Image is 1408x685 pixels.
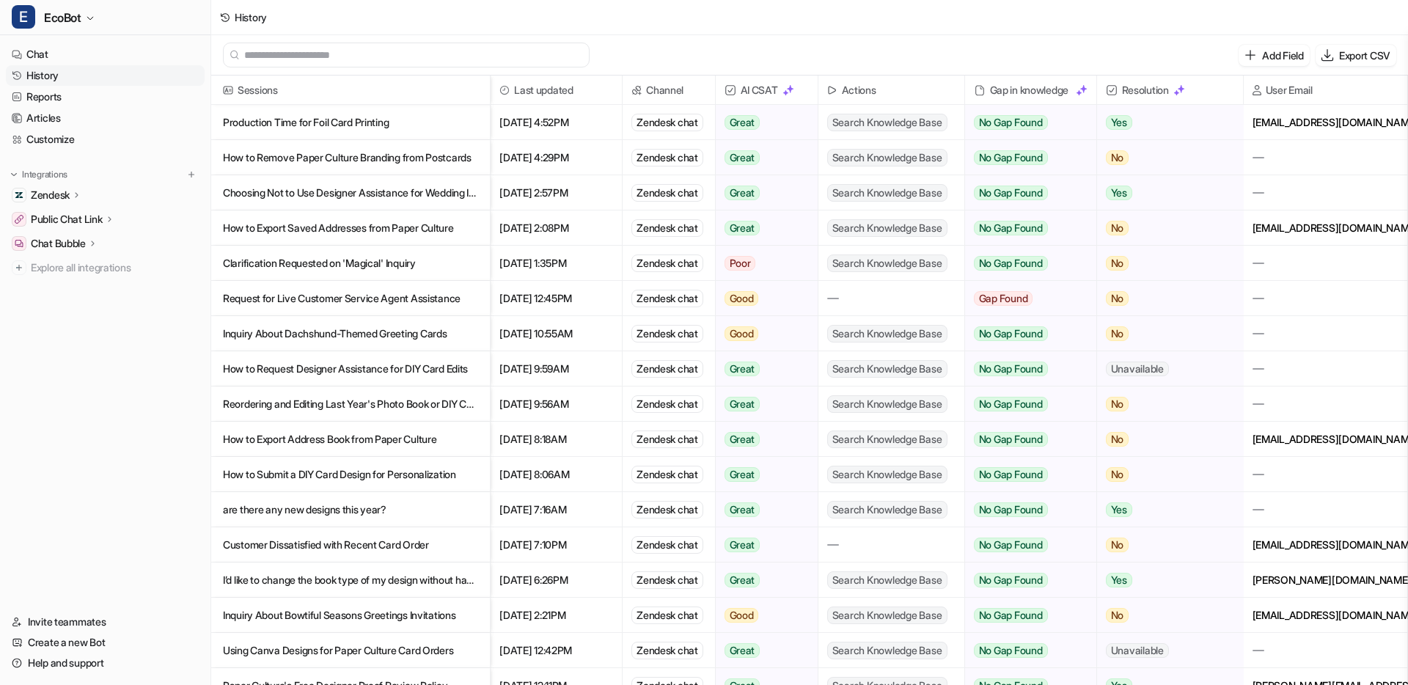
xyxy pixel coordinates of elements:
[1097,387,1231,422] button: No
[6,65,205,86] a: History
[827,254,947,272] span: Search Knowledge Base
[631,571,703,589] div: Zendesk chat
[1106,538,1129,552] span: No
[725,221,760,235] span: Great
[725,502,760,517] span: Great
[496,492,616,527] span: [DATE] 7:16AM
[827,149,947,166] span: Search Knowledge Base
[716,527,809,563] button: Great
[1097,316,1231,351] button: No
[631,360,703,378] div: Zendesk chat
[974,502,1048,517] span: No Gap Found
[223,527,478,563] p: Customer Dissatisfied with Recent Card Order
[496,316,616,351] span: [DATE] 10:55AM
[1097,175,1231,210] button: Yes
[1244,563,1407,597] div: [PERSON_NAME][DOMAIN_NAME][EMAIL_ADDRESS][DOMAIN_NAME]
[1097,598,1231,633] button: No
[496,246,616,281] span: [DATE] 1:35PM
[716,140,809,175] button: Great
[223,175,478,210] p: Choosing Not to Use Designer Assistance for Wedding Invitations
[31,236,86,251] p: Chat Bubble
[631,395,703,413] div: Zendesk chat
[1106,467,1129,482] span: No
[631,325,703,342] div: Zendesk chat
[631,149,703,166] div: Zendesk chat
[1106,186,1132,200] span: Yes
[965,281,1085,316] button: Gap Found
[496,387,616,422] span: [DATE] 9:56AM
[827,325,947,342] span: Search Knowledge Base
[496,175,616,210] span: [DATE] 2:57PM
[1266,76,1313,105] h2: User Email
[965,563,1085,598] button: No Gap Found
[1239,45,1309,66] button: Add Field
[223,563,478,598] p: I’d like to change the book type of my design without having to start over
[217,76,484,105] span: Sessions
[631,431,703,448] div: Zendesk chat
[716,175,809,210] button: Great
[1262,48,1303,63] p: Add Field
[725,326,759,341] span: Good
[496,563,616,598] span: [DATE] 6:26PM
[1244,527,1407,562] div: [EMAIL_ADDRESS][DOMAIN_NAME]
[827,395,947,413] span: Search Knowledge Base
[827,360,947,378] span: Search Knowledge Base
[6,632,205,653] a: Create a new Bot
[974,467,1048,482] span: No Gap Found
[1244,105,1407,139] div: [EMAIL_ADDRESS][DOMAIN_NAME]
[223,281,478,316] p: Request for Live Customer Service Agent Assistance
[223,246,478,281] p: Clarification Requested on 'Magical' Inquiry
[631,466,703,483] div: Zendesk chat
[1106,502,1132,517] span: Yes
[1106,150,1129,165] span: No
[965,210,1085,246] button: No Gap Found
[15,215,23,224] img: Public Chat Link
[974,115,1048,130] span: No Gap Found
[974,643,1048,658] span: No Gap Found
[1106,326,1129,341] span: No
[965,351,1085,387] button: No Gap Found
[974,573,1048,587] span: No Gap Found
[631,184,703,202] div: Zendesk chat
[6,44,205,65] a: Chat
[1103,76,1237,105] span: Resolution
[496,351,616,387] span: [DATE] 9:59AM
[716,210,809,246] button: Great
[971,76,1090,105] div: Gap in knowledge
[974,397,1048,411] span: No Gap Found
[725,432,760,447] span: Great
[223,105,478,140] p: Production Time for Foil Card Printing
[22,169,67,180] p: Integrations
[1244,210,1407,245] div: [EMAIL_ADDRESS][DOMAIN_NAME]
[1106,221,1129,235] span: No
[965,140,1085,175] button: No Gap Found
[725,397,760,411] span: Great
[223,140,478,175] p: How to Remove Paper Culture Branding from Postcards
[496,140,616,175] span: [DATE] 4:29PM
[1106,362,1169,376] span: Unavailable
[496,281,616,316] span: [DATE] 12:45PM
[827,642,947,659] span: Search Knowledge Base
[974,432,1048,447] span: No Gap Found
[716,563,809,598] button: Great
[716,457,809,492] button: Great
[1097,210,1231,246] button: No
[223,633,478,668] p: Using Canva Designs for Paper Culture Card Orders
[716,351,809,387] button: Great
[6,612,205,632] a: Invite teammates
[496,598,616,633] span: [DATE] 2:21PM
[6,257,205,278] a: Explore all integrations
[631,290,703,307] div: Zendesk chat
[496,105,616,140] span: [DATE] 4:52PM
[1106,115,1132,130] span: Yes
[1097,281,1231,316] button: No
[31,256,199,279] span: Explore all integrations
[1097,457,1231,492] button: No
[1244,598,1407,632] div: [EMAIL_ADDRESS][DOMAIN_NAME]
[235,10,267,25] div: History
[631,254,703,272] div: Zendesk chat
[716,598,809,633] button: Good
[974,362,1048,376] span: No Gap Found
[965,105,1085,140] button: No Gap Found
[965,175,1085,210] button: No Gap Found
